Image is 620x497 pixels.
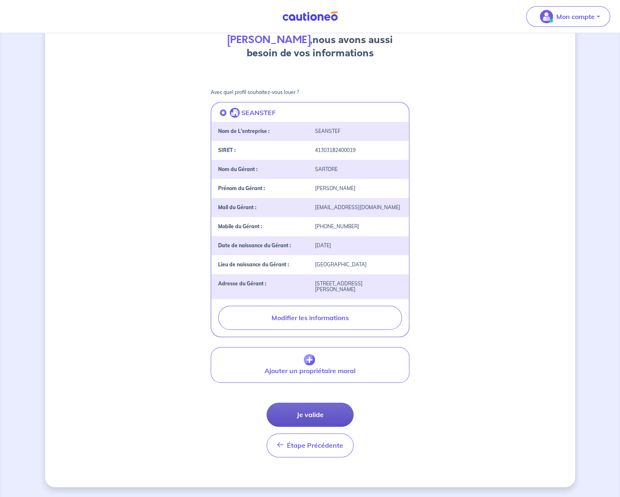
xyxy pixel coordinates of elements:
[310,262,407,268] div: [GEOGRAPHIC_DATA]
[218,280,266,287] strong: Adresse du Gérant :
[227,33,312,47] strong: [PERSON_NAME],
[218,185,265,191] strong: Prénom du Gérant :
[310,224,407,229] div: [PHONE_NUMBER]
[310,186,407,191] div: [PERSON_NAME]
[218,166,257,172] strong: Nom du Gérant :
[211,104,409,122] button: SEANSTEF
[279,11,341,22] img: Cautioneo
[310,281,407,292] div: [STREET_ADDRESS][PERSON_NAME]
[230,108,240,118] img: illu_company.svg
[310,147,407,153] div: 41303182400019
[218,261,289,268] strong: Lieu de naissance du Gérant :
[218,306,402,330] button: Modifier les informations
[526,6,610,27] button: illu_account_valid_menu.svgMon compte
[211,347,409,383] button: Ajouter un propriétaire moral
[310,205,407,210] div: [EMAIL_ADDRESS][DOMAIN_NAME]
[310,128,407,134] div: SEANSTEF
[211,33,409,60] h4: nous avons aussi besoin de vos informations
[218,204,256,210] strong: Mail du Gérant :
[287,441,343,449] span: Étape Précédente
[218,242,291,248] strong: Date de naissance du Gérant :
[218,128,269,134] strong: Nom de L'entreprise :
[540,10,553,23] img: illu_account_valid_menu.svg
[211,89,409,95] p: Avec quel profil souhaitez-vous louer ?
[267,433,353,457] button: Étape Précédente
[241,108,276,118] p: SEANSTEF
[304,354,315,366] img: archivate
[218,147,236,153] strong: SIRET :
[310,166,407,172] div: SARTORE
[267,403,353,427] button: Je valide
[556,12,595,22] p: Mon compte
[218,223,262,229] strong: Mobile du Gérant :
[310,243,407,248] div: [DATE]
